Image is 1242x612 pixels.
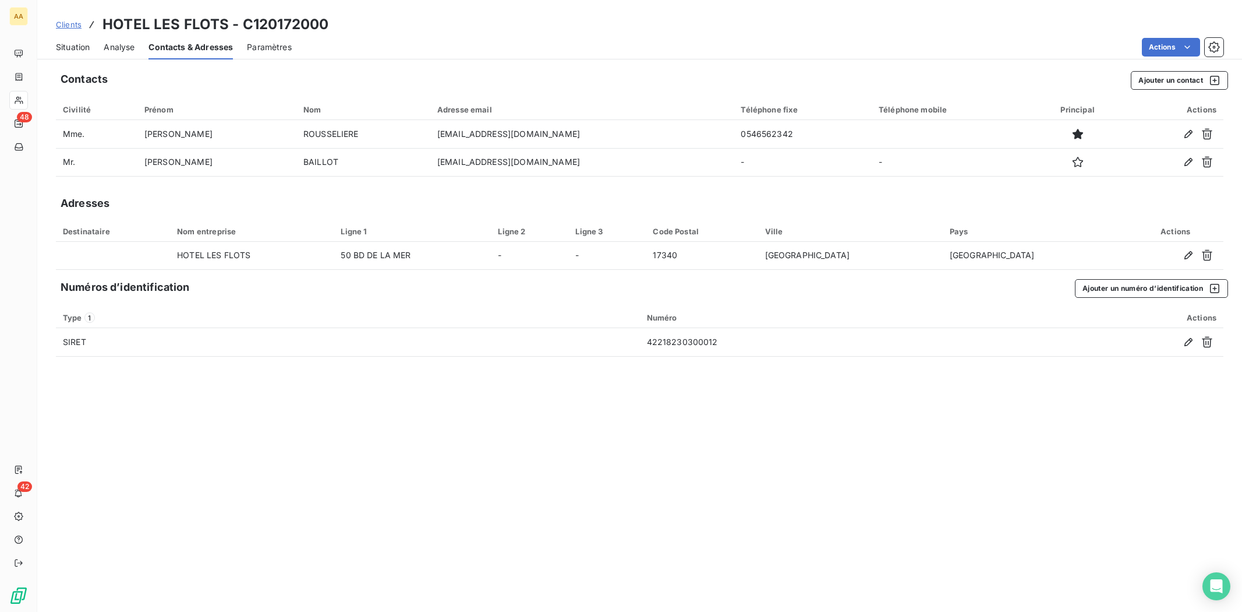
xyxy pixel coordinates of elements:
[437,105,727,114] div: Adresse email
[491,242,568,270] td: -
[177,227,327,236] div: Nom entreprise
[56,20,82,29] span: Clients
[653,227,751,236] div: Code Postal
[56,328,640,356] td: SIRET
[765,227,936,236] div: Ville
[63,312,633,323] div: Type
[61,71,108,87] h5: Contacts
[1202,572,1230,600] div: Open Intercom Messenger
[296,148,430,176] td: BAILLOT
[341,227,484,236] div: Ligne 1
[430,120,734,148] td: [EMAIL_ADDRESS][DOMAIN_NAME]
[950,227,1120,236] div: Pays
[144,105,289,114] div: Prénom
[647,313,997,322] div: Numéro
[943,242,1127,270] td: [GEOGRAPHIC_DATA]
[170,242,334,270] td: HOTEL LES FLOTS
[102,14,328,35] h3: HOTEL LES FLOTS - C120172000
[1075,279,1228,298] button: Ajouter un numéro d’identification
[734,148,872,176] td: -
[61,195,109,212] h5: Adresses
[56,41,90,53] span: Situation
[63,105,130,114] div: Civilité
[1038,105,1117,114] div: Principal
[296,120,430,148] td: ROUSSELIERE
[872,148,1031,176] td: -
[56,120,137,148] td: Mme.
[879,105,1024,114] div: Téléphone mobile
[148,41,233,53] span: Contacts & Adresses
[84,312,95,323] span: 1
[575,227,639,236] div: Ligne 3
[56,148,137,176] td: Mr.
[137,120,296,148] td: [PERSON_NAME]
[61,279,190,296] h5: Numéros d’identification
[1142,38,1200,57] button: Actions
[247,41,292,53] span: Paramètres
[137,148,296,176] td: [PERSON_NAME]
[17,481,32,492] span: 42
[1011,313,1216,322] div: Actions
[56,19,82,30] a: Clients
[303,105,423,114] div: Nom
[758,242,943,270] td: [GEOGRAPHIC_DATA]
[9,7,28,26] div: AA
[640,328,1004,356] td: 42218230300012
[104,41,135,53] span: Analyse
[741,105,865,114] div: Téléphone fixe
[430,148,734,176] td: [EMAIL_ADDRESS][DOMAIN_NAME]
[646,242,758,270] td: 17340
[1131,105,1216,114] div: Actions
[1134,227,1216,236] div: Actions
[334,242,491,270] td: 50 BD DE LA MER
[734,120,872,148] td: 0546562342
[568,242,646,270] td: -
[1131,71,1228,90] button: Ajouter un contact
[17,112,32,122] span: 48
[63,227,163,236] div: Destinataire
[9,586,28,605] img: Logo LeanPay
[498,227,561,236] div: Ligne 2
